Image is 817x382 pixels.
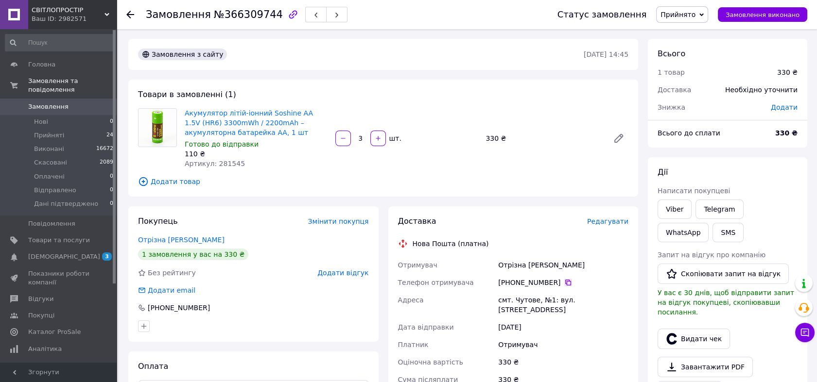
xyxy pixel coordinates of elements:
span: Прийняті [34,131,64,140]
span: У вас є 30 днів, щоб відправити запит на відгук покупцеві, скопіювавши посилання. [658,289,794,316]
span: Знижка [658,103,685,111]
div: Нова Пошта (платна) [410,239,491,249]
span: Замовлення та повідомлення [28,77,117,94]
span: Запит на відгук про компанію [658,251,765,259]
span: Дії [658,167,668,177]
span: Платник [398,341,429,349]
span: Замовлення виконано [726,11,800,18]
a: Завантажити PDF [658,357,753,377]
span: СВІТЛОПРОСТІР [32,6,104,15]
span: 16672 [96,145,113,153]
a: Редагувати [609,129,628,148]
span: Товари та послуги [28,236,90,245]
span: Головна [28,60,55,69]
span: Виконані [34,145,64,153]
span: Без рейтингу [148,269,196,277]
span: Скасовані [34,158,67,167]
span: Відгуки [28,295,53,303]
span: Всього [658,49,685,58]
span: [DEMOGRAPHIC_DATA] [28,252,100,261]
span: Дані підтверджено [34,199,98,208]
span: 0 [110,172,113,181]
span: Написати покупцеві [658,187,730,195]
div: Повернутися назад [126,10,134,19]
span: Аналітика [28,345,62,353]
div: 330 ₴ [482,132,605,145]
span: 2089 [100,158,113,167]
span: Прийнято [661,11,695,18]
input: Пошук [5,34,114,51]
span: Повідомлення [28,219,75,228]
a: Telegram [695,199,743,219]
div: смт. Чутове, №1: вул. [STREET_ADDRESS] [496,291,630,318]
span: Покупець [138,216,178,226]
span: Показники роботи компанії [28,269,90,287]
span: Оплачені [34,172,65,181]
a: Отрізна [PERSON_NAME] [138,236,225,244]
span: Оплата [138,362,168,371]
div: Статус замовлення [557,10,647,19]
span: Інструменти веб-майстра та SEO [28,361,90,379]
button: Чат з покупцем [795,323,815,342]
span: Дата відправки [398,323,454,331]
span: 0 [110,186,113,195]
div: [PHONE_NUMBER] [147,303,211,313]
span: Готово до відправки [185,140,259,148]
div: Ваш ID: 2982571 [32,15,117,23]
span: Додати відгук [317,269,368,277]
div: [DATE] [496,318,630,336]
span: Додати [771,103,798,111]
span: Адреса [398,296,424,304]
div: Отримувач [496,336,630,353]
span: Покупці [28,311,54,320]
span: Доставка [398,216,436,226]
div: 1 замовлення у вас на 330 ₴ [138,249,248,260]
span: Артикул: 281545 [185,160,245,167]
span: Товари в замовленні (1) [138,90,236,99]
span: Доставка [658,86,691,94]
a: WhatsApp [658,223,709,242]
span: Відправлено [34,186,76,195]
span: Додати товар [138,176,628,187]
div: Додати email [137,285,196,295]
div: 110 ₴ [185,149,328,159]
span: Редагувати [587,217,628,225]
button: SMS [713,223,744,242]
button: Замовлення виконано [718,7,807,22]
span: Оціночна вартість [398,358,463,366]
button: Скопіювати запит на відгук [658,264,789,284]
span: 1 товар [658,68,685,76]
div: Отрізна [PERSON_NAME] [496,256,630,274]
a: Акумулятор літій-іонний Soshine AA 1.5V (HR6) 3300mWh / 2200mAh – акумуляторна батарейка AA, 1 шт [185,109,313,136]
div: 330 ₴ [777,67,798,77]
span: Замовлення [146,9,211,20]
span: Отримувач [398,261,437,269]
div: Необхідно уточнити [719,79,803,100]
span: 24 [106,131,113,140]
img: Акумулятор літій-іонний Soshine AA 1.5V (HR6) 3300mWh / 2200mAh – акумуляторна батарейка AA, 1 шт [139,109,176,147]
span: Замовлення [28,102,69,111]
span: Всього до сплати [658,129,720,137]
div: Додати email [147,285,196,295]
div: Замовлення з сайту [138,49,227,60]
span: Телефон отримувача [398,279,474,286]
div: шт. [387,133,402,143]
div: 330 ₴ [496,353,630,371]
span: №366309744 [214,9,283,20]
span: Змінити покупця [308,217,369,225]
span: 3 [102,252,112,261]
span: 0 [110,199,113,208]
time: [DATE] 14:45 [584,50,628,58]
button: Видати чек [658,329,730,349]
a: Viber [658,199,692,219]
span: 0 [110,117,113,126]
div: [PHONE_NUMBER] [498,278,628,287]
b: 330 ₴ [775,129,798,137]
span: Каталог ProSale [28,328,81,336]
span: Нові [34,117,48,126]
